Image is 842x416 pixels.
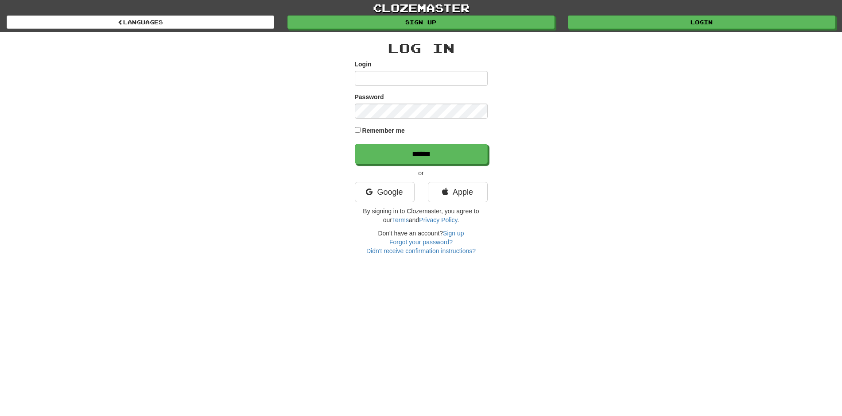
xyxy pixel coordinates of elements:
a: Didn't receive confirmation instructions? [366,247,476,254]
a: Google [355,182,415,202]
p: By signing in to Clozemaster, you agree to our and . [355,207,488,224]
a: Forgot your password? [389,239,453,246]
a: Apple [428,182,488,202]
p: or [355,169,488,177]
label: Password [355,92,384,101]
a: Privacy Policy [419,216,457,223]
a: Sign up [443,230,464,237]
h2: Log In [355,41,488,55]
label: Login [355,60,372,69]
label: Remember me [362,126,405,135]
a: Terms [392,216,409,223]
a: Sign up [287,15,555,29]
a: Login [568,15,835,29]
div: Don't have an account? [355,229,488,255]
a: Languages [7,15,274,29]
